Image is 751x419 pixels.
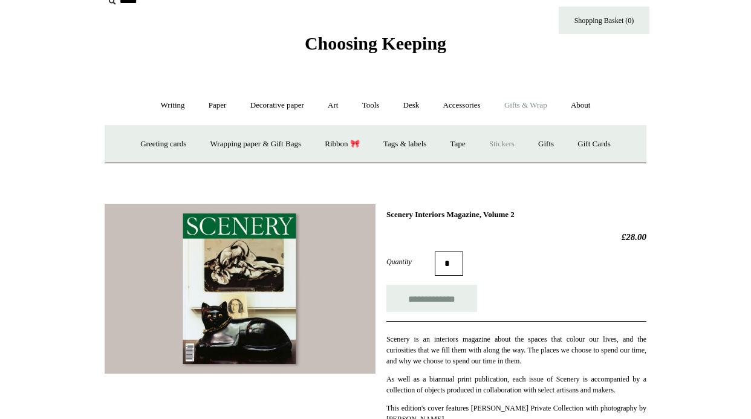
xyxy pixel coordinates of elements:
a: About [560,89,602,122]
a: Ribbon 🎀 [314,128,371,160]
a: Desk [392,89,431,122]
a: Tape [440,128,476,160]
span: This edition's cover features [PERSON_NAME] Private Collection with p [386,404,604,412]
a: Accessories [432,89,492,122]
a: Art [317,89,349,122]
a: Greeting cards [129,128,197,160]
img: Scenery Interiors Magazine, Volume 2 [105,204,375,374]
a: Writing [150,89,196,122]
h1: Scenery Interiors Magazine, Volume 2 [386,210,646,219]
p: Scenery is an interiors magazine about the spaces that colour our lives, and the curiosities that... [386,334,646,366]
span: Choosing Keeping [305,33,446,53]
label: Quantity [386,256,435,267]
a: Tools [351,89,391,122]
a: Shopping Basket (0) [559,7,649,34]
a: Gifts [527,128,565,160]
h2: £28.00 [386,232,646,242]
a: Gift Cards [567,128,622,160]
a: Gifts & Wrap [493,89,558,122]
a: Tags & labels [372,128,437,160]
a: Wrapping paper & Gift Bags [200,128,312,160]
a: Choosing Keeping [305,43,446,51]
a: Decorative paper [239,89,315,122]
a: Paper [198,89,238,122]
p: As well as a biannual print publication, each issue of Scenery is accompanied by a collection of ... [386,374,646,395]
a: Stickers [478,128,525,160]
